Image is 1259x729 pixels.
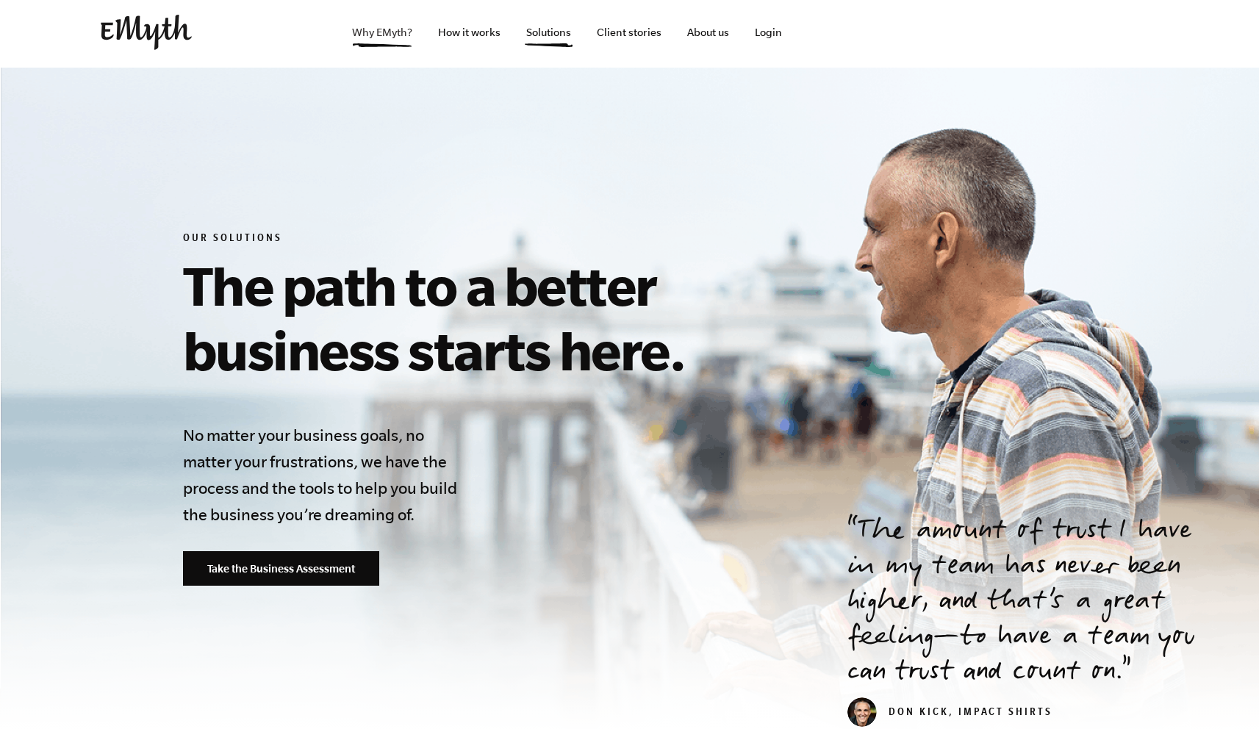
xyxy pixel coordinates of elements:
[1186,658,1259,729] iframe: Chat Widget
[847,708,1052,719] cite: Don Kick, Impact Shirts
[183,551,379,586] a: Take the Business Assessment
[847,697,877,727] img: don_kick_head_small
[183,253,853,382] h1: The path to a better business starts here.
[843,16,997,49] iframe: Embedded CTA
[1005,16,1159,49] iframe: Embedded CTA
[101,15,192,50] img: EMyth
[847,515,1224,692] p: The amount of trust I have in my team has never been higher, and that’s a great feeling—to have a...
[183,422,465,528] h4: No matter your business goals, no matter your frustrations, we have the process and the tools to ...
[183,232,853,247] h6: Our Solutions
